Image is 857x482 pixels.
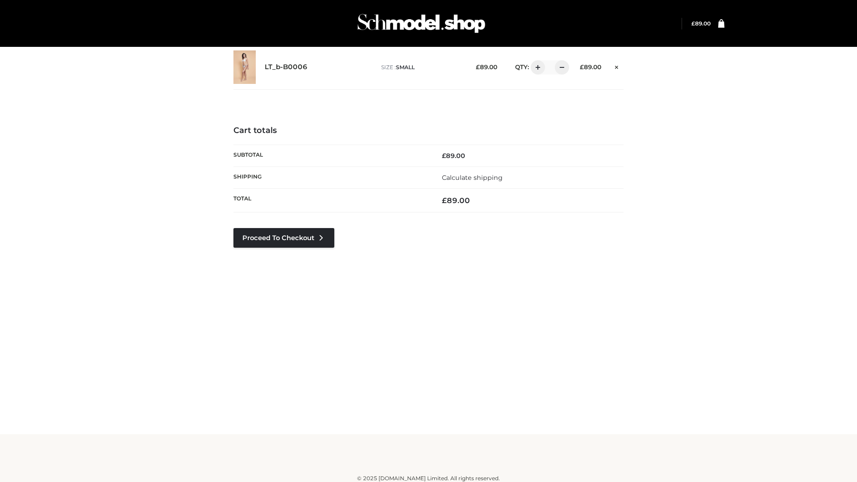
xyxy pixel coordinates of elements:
bdi: 89.00 [442,196,470,205]
th: Subtotal [233,145,428,166]
span: SMALL [396,64,415,71]
th: Shipping [233,166,428,188]
bdi: 89.00 [476,63,497,71]
a: Remove this item [610,60,624,72]
bdi: 89.00 [691,20,711,27]
span: £ [442,196,447,205]
span: £ [476,63,480,71]
a: £89.00 [691,20,711,27]
bdi: 89.00 [580,63,601,71]
div: QTY: [506,60,566,75]
span: £ [691,20,695,27]
span: £ [442,152,446,160]
th: Total [233,189,428,212]
a: Calculate shipping [442,174,503,182]
a: LT_b-B0006 [265,63,308,71]
bdi: 89.00 [442,152,465,160]
h4: Cart totals [233,126,624,136]
p: size : [381,63,462,71]
img: Schmodel Admin 964 [354,6,488,41]
a: Proceed to Checkout [233,228,334,248]
span: £ [580,63,584,71]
